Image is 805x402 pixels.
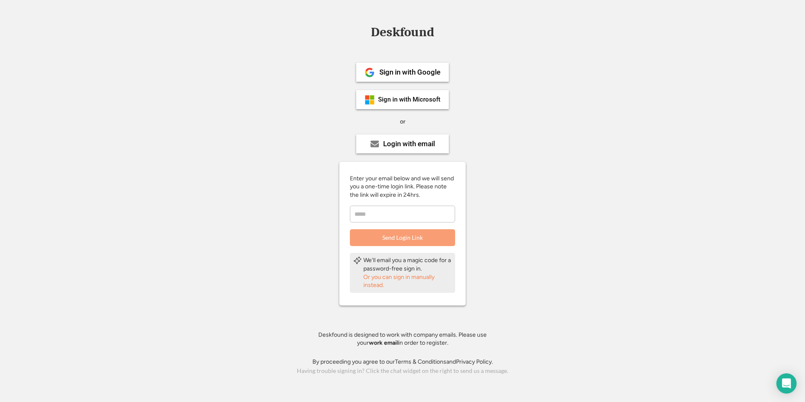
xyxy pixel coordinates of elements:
a: Privacy Policy. [456,358,493,365]
div: Deskfound is designed to work with company emails. Please use your in order to register. [308,331,497,347]
img: 1024px-Google__G__Logo.svg.png [365,67,375,78]
button: Send Login Link [350,229,455,246]
strong: work email [369,339,398,346]
div: We'll email you a magic code for a password-free sign in. [363,256,452,273]
div: Open Intercom Messenger [776,373,797,394]
div: Deskfound [367,26,438,39]
div: Sign in with Microsoft [378,96,440,103]
div: By proceeding you agree to our and [312,358,493,366]
img: ms-symbollockup_mssymbol_19.png [365,95,375,105]
a: Terms & Conditions [395,358,446,365]
div: Or you can sign in manually instead. [363,273,452,289]
div: Login with email [383,140,435,147]
div: Sign in with Google [379,69,440,76]
div: Enter your email below and we will send you a one-time login link. Please note the link will expi... [350,174,455,199]
div: or [400,118,405,126]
